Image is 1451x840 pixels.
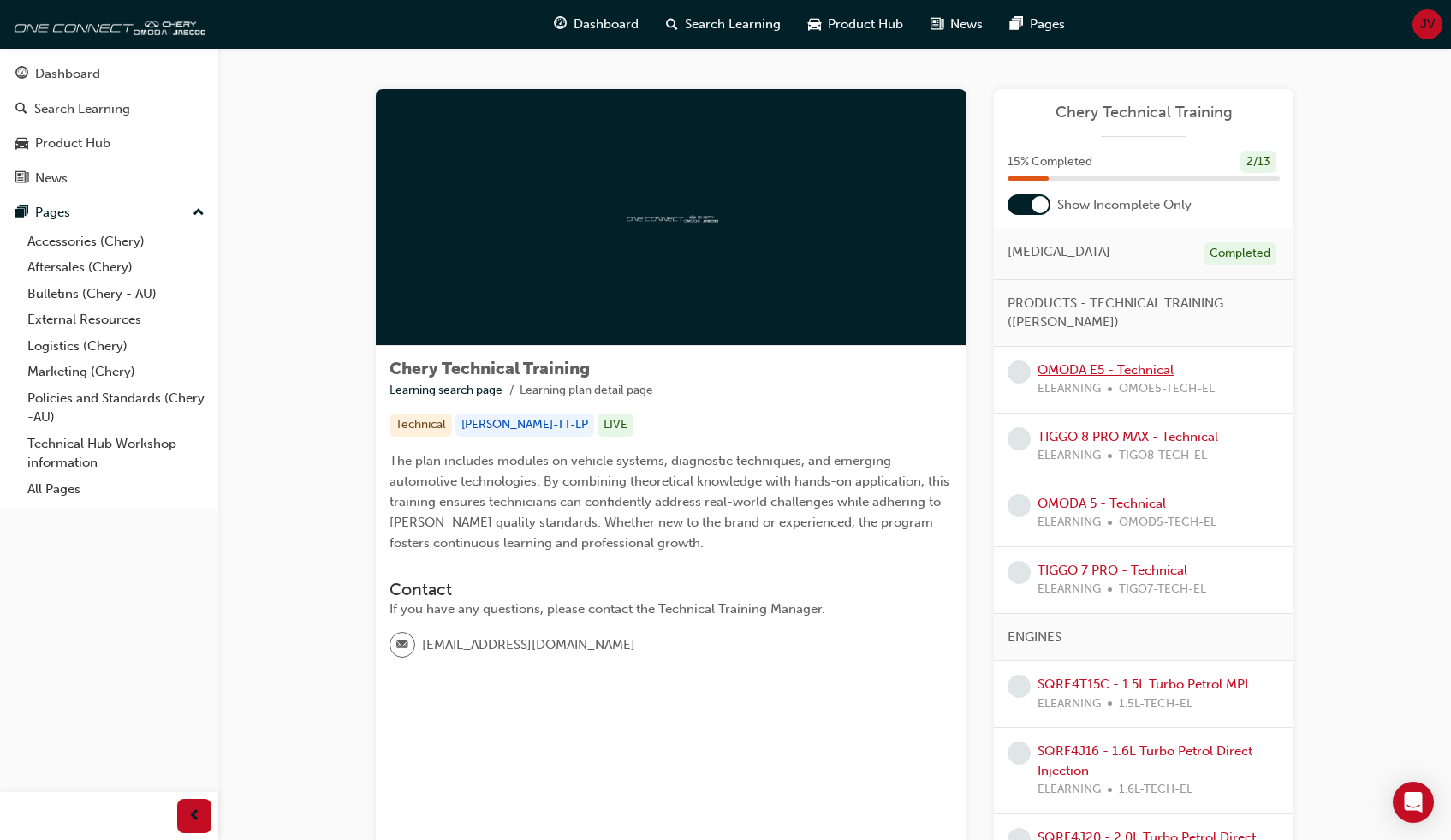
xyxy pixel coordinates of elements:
div: Product Hub [35,134,110,153]
span: News [950,15,983,34]
a: pages-iconPages [996,7,1079,42]
a: TIGGO 8 PRO MAX - Technical [1038,429,1218,444]
span: prev-icon [188,806,201,827]
img: oneconnect [624,209,718,225]
span: car-icon [808,14,821,35]
span: TIGO7-TECH-EL [1119,580,1206,599]
span: learningRecordVerb_NONE-icon [1008,561,1031,584]
div: News [35,169,68,188]
span: JV [1420,15,1435,34]
a: External Resources [21,307,211,333]
a: Logistics (Chery) [21,333,211,360]
a: car-iconProduct Hub [794,7,917,42]
span: learningRecordVerb_NONE-icon [1008,675,1031,698]
img: oneconnect [9,7,205,41]
span: The plan includes modules on vehicle systems, diagnostic techniques, and emerging automotive tech... [390,453,953,551]
span: PRODUCTS - TECHNICAL TRAINING ([PERSON_NAME]) [1008,294,1266,332]
span: Chery Technical Training [390,359,590,378]
a: All Pages [21,476,211,503]
span: ELEARNING [1038,580,1101,599]
button: JV [1412,9,1442,39]
span: email-icon [396,634,408,657]
span: news-icon [15,171,28,187]
a: guage-iconDashboard [540,7,652,42]
button: DashboardSearch LearningProduct HubNews [7,55,211,197]
a: Accessories (Chery) [21,229,211,255]
a: News [7,163,211,194]
div: Completed [1204,242,1276,265]
a: Policies and Standards (Chery -AU) [21,385,211,431]
span: pages-icon [15,206,28,221]
span: ELEARNING [1038,780,1101,800]
a: SQRF4J16 - 1.6L Turbo Petrol Direct Injection [1038,743,1252,778]
a: OMODA E5 - Technical [1038,362,1174,378]
span: learningRecordVerb_NONE-icon [1008,494,1031,517]
div: Open Intercom Messenger [1393,782,1434,823]
a: Chery Technical Training [1008,103,1280,122]
span: learningRecordVerb_NONE-icon [1008,742,1031,765]
span: pages-icon [1010,14,1023,35]
a: Learning search page [390,383,502,397]
span: ELEARNING [1038,513,1101,533]
span: [MEDICAL_DATA] [1008,242,1110,262]
a: Marketing (Chery) [21,359,211,385]
a: TIGGO 7 PRO - Technical [1038,563,1187,578]
div: LIVE [598,414,633,437]
span: Dashboard [574,15,639,34]
h3: Contact [390,580,953,599]
span: guage-icon [15,67,28,82]
a: Dashboard [7,58,211,90]
span: ELEARNING [1038,694,1101,714]
a: Search Learning [7,93,211,125]
button: Pages [7,197,211,229]
a: OMODA 5 - Technical [1038,496,1166,511]
span: 15 % Completed [1008,152,1092,172]
span: car-icon [15,136,28,152]
span: ENGINES [1008,628,1061,647]
span: search-icon [15,102,27,117]
a: Product Hub [7,128,211,159]
span: learningRecordVerb_NONE-icon [1008,427,1031,450]
span: 1.5L-TECH-EL [1119,694,1192,714]
a: SQRE4T15C - 1.5L Turbo Petrol MPI [1038,676,1248,692]
li: Learning plan detail page [520,381,653,401]
a: Bulletins (Chery - AU) [21,281,211,307]
span: OMOD5-TECH-EL [1119,513,1216,533]
a: Technical Hub Workshop information [21,431,211,476]
span: learningRecordVerb_NONE-icon [1008,360,1031,384]
span: Pages [1030,15,1065,34]
span: OMOE5-TECH-EL [1119,379,1215,399]
span: ELEARNING [1038,379,1101,399]
div: Search Learning [34,99,130,119]
span: TIGO8-TECH-EL [1119,446,1207,466]
div: If you have any questions, please contact the Technical Training Manager. [390,599,953,619]
div: [PERSON_NAME]-TT-LP [455,414,594,437]
span: Show Incomplete Only [1057,195,1192,215]
div: Technical [390,414,452,437]
a: search-iconSearch Learning [652,7,794,42]
div: Pages [35,203,70,223]
span: news-icon [931,14,943,35]
span: Product Hub [828,15,903,34]
div: 2 / 13 [1240,151,1276,174]
span: ELEARNING [1038,446,1101,466]
span: Search Learning [685,15,781,34]
a: Aftersales (Chery) [21,254,211,281]
span: [EMAIL_ADDRESS][DOMAIN_NAME] [422,635,635,655]
span: guage-icon [554,14,567,35]
div: Dashboard [35,64,100,84]
a: news-iconNews [917,7,996,42]
span: up-icon [193,202,205,224]
span: 1.6L-TECH-EL [1119,780,1192,800]
span: search-icon [666,14,678,35]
